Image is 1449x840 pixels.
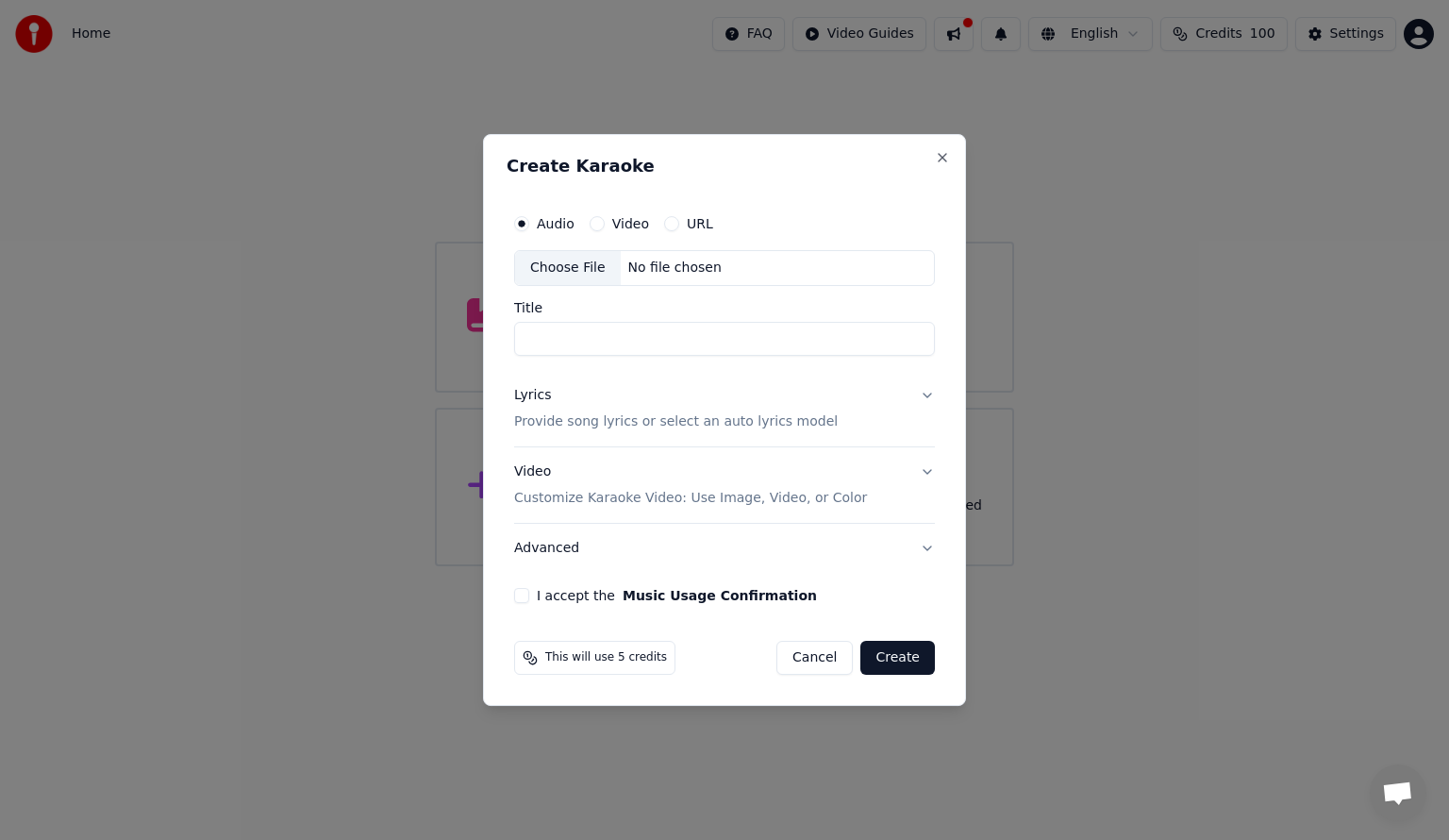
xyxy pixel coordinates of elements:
p: Customize Karaoke Video: Use Image, Video, or Color [514,489,867,508]
button: LyricsProvide song lyrics or select an auto lyrics model [514,371,935,446]
h2: Create Karaoke [507,158,942,175]
button: VideoCustomize Karaoke Video: Use Image, Video, or Color [514,447,935,523]
button: I accept the [623,589,817,602]
p: Provide song lyrics or select an auto lyrics model [514,412,838,431]
label: Audio [537,217,575,230]
span: This will use 5 credits [545,650,667,665]
div: No file chosen [621,259,729,277]
label: URL [687,217,713,230]
div: Video [514,462,867,508]
button: Cancel [776,641,853,675]
label: Video [612,217,649,230]
div: Lyrics [514,386,551,405]
button: Advanced [514,524,935,573]
label: Title [514,301,935,314]
button: Create [860,641,935,675]
label: I accept the [537,589,817,602]
div: Choose File [515,251,621,285]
